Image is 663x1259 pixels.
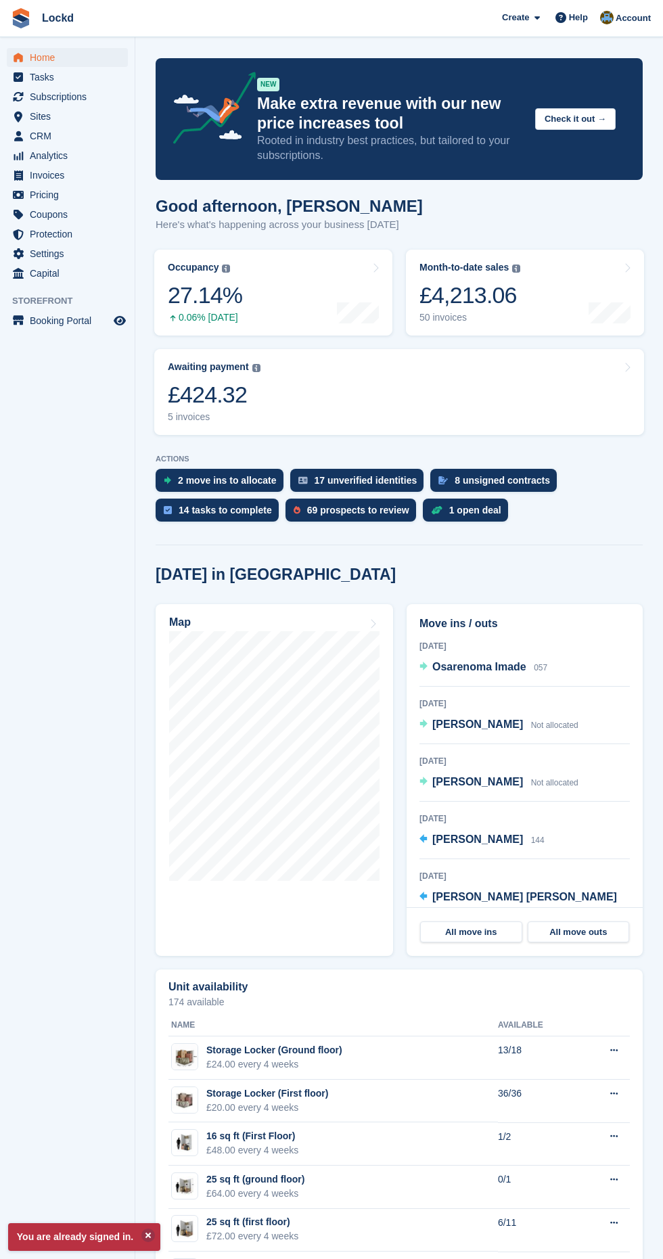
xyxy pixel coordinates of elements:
[406,250,644,336] a: Month-to-date sales £4,213.06 50 invoices
[222,265,230,273] img: icon-info-grey-7440780725fd019a000dd9b08b2336e03edf1995a4989e88bcd33f0948082b44.svg
[172,1044,198,1070] img: Locker%20image.png
[30,264,111,283] span: Capital
[430,469,564,499] a: 8 unsigned contracts
[419,312,520,323] div: 50 invoices
[419,716,578,734] a: [PERSON_NAME] Not allocated
[257,133,524,163] p: Rooted in industry best practices, but tailored to your subscriptions.
[164,506,172,514] img: task-75834270c22a3079a89374b754ae025e5fb1db73e45f91037f5363f120a921f8.svg
[206,1101,328,1115] div: £20.00 every 4 weeks
[616,12,651,25] span: Account
[419,889,630,923] a: [PERSON_NAME] [PERSON_NAME] 1113
[419,659,547,677] a: Osarenoma Imade 057
[432,891,617,902] span: [PERSON_NAME] [PERSON_NAME]
[7,48,128,67] a: menu
[30,244,111,263] span: Settings
[168,1015,498,1036] th: Name
[156,455,643,463] p: ACTIONS
[168,262,219,273] div: Occupancy
[419,755,630,767] div: [DATE]
[7,311,128,330] a: menu
[498,1080,579,1123] td: 36/36
[206,1215,298,1229] div: 25 sq ft (first floor)
[432,833,523,845] span: [PERSON_NAME]
[206,1172,304,1187] div: 25 sq ft (ground floor)
[30,311,111,330] span: Booking Portal
[7,264,128,283] a: menu
[419,870,630,882] div: [DATE]
[419,640,630,652] div: [DATE]
[112,313,128,329] a: Preview store
[206,1057,342,1072] div: £24.00 every 4 weeks
[528,921,630,943] a: All move outs
[257,94,524,133] p: Make extra revenue with our new price increases tool
[7,166,128,185] a: menu
[449,505,501,516] div: 1 open deal
[294,506,300,514] img: prospect-51fa495bee0391a8d652442698ab0144808aea92771e9ea1ae160a38d050c398.svg
[419,812,630,825] div: [DATE]
[498,1122,579,1166] td: 1/2
[156,197,423,215] h1: Good afternoon, [PERSON_NAME]
[162,72,256,149] img: price-adjustments-announcement-icon-8257ccfd72463d97f412b2fc003d46551f7dbcb40ab6d574587a9cd5c0d94...
[420,921,522,943] a: All move ins
[290,469,431,499] a: 17 unverified identities
[30,225,111,244] span: Protection
[206,1086,328,1101] div: Storage Locker (First floor)
[156,217,423,233] p: Here's what's happening across your business [DATE]
[11,8,31,28] img: stora-icon-8386f47178a22dfd0bd8f6a31ec36ba5ce8667c1dd55bd0f319d3a0aa187defe.svg
[431,505,442,515] img: deal-1b604bf984904fb50ccaf53a9ad4b4a5d6e5aea283cecdc64d6e3604feb123c2.svg
[154,349,644,435] a: Awaiting payment £424.32 5 invoices
[7,244,128,263] a: menu
[7,68,128,87] a: menu
[498,1166,579,1209] td: 0/1
[168,361,249,373] div: Awaiting payment
[432,718,523,730] span: [PERSON_NAME]
[531,720,578,730] span: Not allocated
[438,476,448,484] img: contract_signature_icon-13c848040528278c33f63329250d36e43548de30e8caae1d1a13099fd9432cc5.svg
[156,469,290,499] a: 2 move ins to allocate
[7,107,128,126] a: menu
[172,1176,198,1196] img: 25.jpg
[419,281,520,309] div: £4,213.06
[8,1223,160,1251] p: You are already signed in.
[534,663,547,672] span: 057
[168,997,630,1007] p: 174 available
[30,166,111,185] span: Invoices
[498,1015,579,1036] th: Available
[37,7,79,29] a: Lockd
[30,107,111,126] span: Sites
[172,1087,198,1113] img: Locker%20Medium%201%20-%20Plain%20(1).jpg
[531,778,578,787] span: Not allocated
[423,499,515,528] a: 1 open deal
[156,566,396,584] h2: [DATE] in [GEOGRAPHIC_DATA]
[179,505,272,516] div: 14 tasks to complete
[30,205,111,224] span: Coupons
[502,11,529,24] span: Create
[30,87,111,106] span: Subscriptions
[419,697,630,710] div: [DATE]
[498,1036,579,1080] td: 13/18
[7,185,128,204] a: menu
[172,1133,198,1153] img: 15-sqft%20.jpg
[455,475,550,486] div: 8 unsigned contracts
[307,505,409,516] div: 69 prospects to review
[206,1129,298,1143] div: 16 sq ft (First Floor)
[30,68,111,87] span: Tasks
[30,127,111,145] span: CRM
[206,1143,298,1158] div: £48.00 every 4 weeks
[169,616,191,628] h2: Map
[252,364,260,372] img: icon-info-grey-7440780725fd019a000dd9b08b2336e03edf1995a4989e88bcd33f0948082b44.svg
[531,835,545,845] span: 144
[172,1219,198,1239] img: 25-sqft-unit.jpg
[600,11,614,24] img: Paul Budding
[12,294,135,308] span: Storefront
[206,1043,342,1057] div: Storage Locker (Ground floor)
[7,87,128,106] a: menu
[419,616,630,632] h2: Move ins / outs
[512,265,520,273] img: icon-info-grey-7440780725fd019a000dd9b08b2336e03edf1995a4989e88bcd33f0948082b44.svg
[30,48,111,67] span: Home
[206,1187,304,1201] div: £64.00 every 4 weeks
[7,146,128,165] a: menu
[154,250,392,336] a: Occupancy 27.14% 0.06% [DATE]
[419,262,509,273] div: Month-to-date sales
[7,205,128,224] a: menu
